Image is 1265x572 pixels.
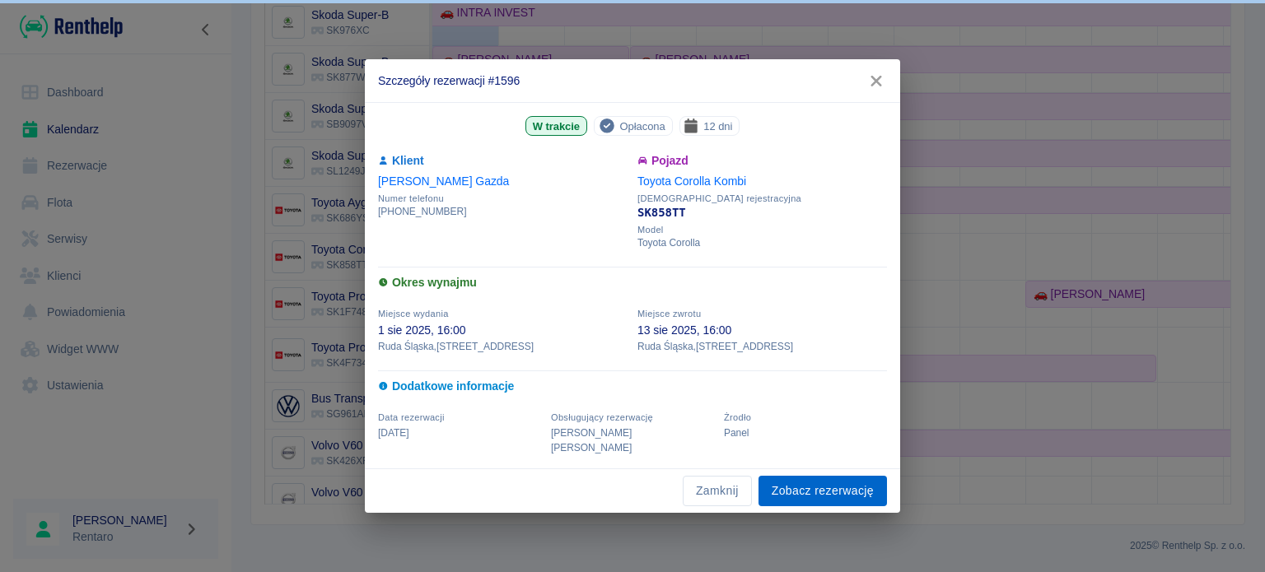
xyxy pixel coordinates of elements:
[637,339,887,354] p: Ruda Śląska , [STREET_ADDRESS]
[378,204,628,219] p: [PHONE_NUMBER]
[378,322,628,339] p: 1 sie 2025, 16:00
[637,225,887,235] span: Model
[683,476,752,506] button: Zamknij
[378,309,449,319] span: Miejsce wydania
[378,193,628,204] span: Numer telefonu
[378,412,445,422] span: Data rezerwacji
[697,118,739,135] span: 12 dni
[378,426,541,440] p: [DATE]
[637,174,746,188] a: Toyota Corolla Kombi
[551,412,653,422] span: Obsługujący rezerwację
[378,152,628,170] h6: Klient
[724,412,751,422] span: Żrodło
[378,378,887,395] h6: Dodatkowe informacje
[378,174,509,188] a: [PERSON_NAME] Gazda
[526,118,586,135] span: W trakcie
[759,476,887,506] a: Zobacz rezerwację
[551,426,714,455] p: [PERSON_NAME] [PERSON_NAME]
[637,235,887,250] p: Toyota Corolla
[365,59,900,102] h2: Szczegóły rezerwacji #1596
[637,322,887,339] p: 13 sie 2025, 16:00
[637,193,887,204] span: [DEMOGRAPHIC_DATA] rejestracyjna
[724,426,887,440] p: Panel
[378,339,628,354] p: Ruda Śląska , [STREET_ADDRESS]
[378,274,887,291] h6: Okres wynajmu
[637,309,701,319] span: Miejsce zwrotu
[613,118,671,135] span: Opłacona
[637,152,887,170] h6: Pojazd
[637,204,887,221] p: SK858TT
